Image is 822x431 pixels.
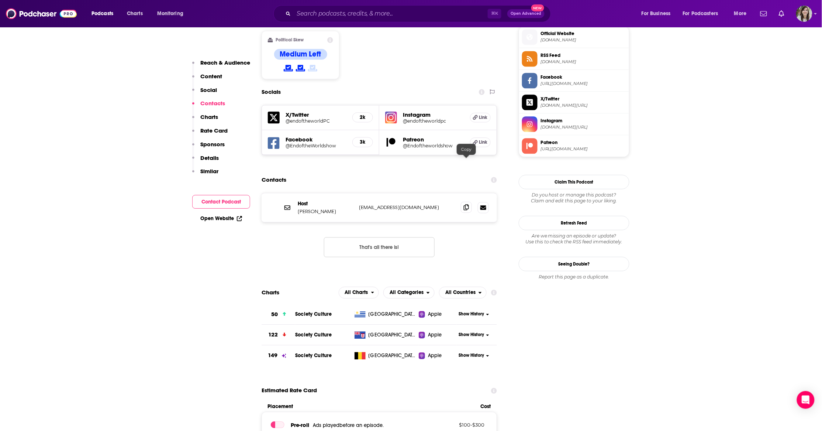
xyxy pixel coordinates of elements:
h5: 2k [359,114,367,120]
a: X/Twitter[DOMAIN_NAME][URL] [522,95,626,110]
a: 122 [262,325,295,345]
p: Charts [200,113,218,120]
button: Rate Card [192,127,228,141]
button: Charts [192,113,218,127]
button: Content [192,73,222,86]
span: Apple [428,352,442,359]
span: All Charts [345,290,368,295]
button: open menu [339,287,379,298]
p: Content [200,73,222,80]
span: Facebook [540,74,626,81]
a: Society Culture [295,311,332,317]
button: Refresh Feed [519,216,629,230]
a: [GEOGRAPHIC_DATA] [352,352,419,359]
a: 50 [262,304,295,325]
button: Social [192,86,217,100]
a: RSS Feed[DOMAIN_NAME] [522,51,626,66]
p: Reach & Audience [200,59,250,66]
h3: 149 [268,351,277,360]
button: Details [192,154,219,168]
a: Society Culture [295,332,332,338]
a: Instagram[DOMAIN_NAME][URL] [522,116,626,132]
button: Claim This Podcast [519,175,629,189]
a: Show notifications dropdown [757,7,770,20]
p: [PERSON_NAME] [298,208,353,215]
span: Show History [459,352,484,359]
h5: 3k [359,139,367,145]
a: @EndoftheWorldshow [286,143,346,148]
a: Official Website[DOMAIN_NAME] [522,29,626,45]
a: [GEOGRAPHIC_DATA] [352,311,419,318]
span: Fiji [369,331,417,339]
span: https://www.facebook.com/EndoftheWorldshow [540,81,626,86]
button: Show History [456,332,492,338]
span: Link [479,139,487,145]
button: open menu [678,8,729,20]
a: @endoftheworldpc [403,118,464,124]
span: Link [479,114,487,120]
span: Open Advanced [511,12,541,16]
button: open menu [636,8,680,20]
a: Seeing Double? [519,257,629,271]
span: Do you host or manage this podcast? [519,192,629,198]
span: Patreon [540,139,626,146]
span: Show History [459,332,484,338]
button: Nothing here. [324,237,435,257]
button: Show profile menu [796,6,812,22]
p: [EMAIL_ADDRESS][DOMAIN_NAME] [359,204,455,211]
button: Sponsors [192,141,225,154]
h5: @Endoftheworldshow [403,143,464,148]
span: Instagram [540,117,626,124]
span: Ads played before an episode . [313,422,384,428]
a: 149 [262,345,295,366]
span: Society Culture [295,352,332,359]
h3: 122 [268,331,278,339]
div: Report this page as a duplicate. [519,274,629,280]
h5: X/Twitter [286,111,346,118]
button: open menu [439,287,487,298]
a: Apple [419,352,456,359]
img: User Profile [796,6,812,22]
p: Contacts [200,100,225,107]
span: Monitoring [157,8,183,19]
div: Are we missing an episode or update? Use this to check the RSS feed immediately. [519,233,629,245]
button: Show History [456,352,492,359]
span: Logged in as devinandrade [796,6,812,22]
div: Copy [457,144,476,155]
span: Cost [481,403,491,410]
a: Facebook[URL][DOMAIN_NAME] [522,73,626,88]
span: New [531,4,545,11]
h5: Facebook [286,136,346,143]
span: endoftheworldshow.org [540,37,626,43]
span: Podcasts [91,8,113,19]
span: X/Twitter [540,96,626,102]
a: Link [470,137,491,147]
a: @endoftheworldPC [286,118,346,124]
span: Charts [127,8,143,19]
span: Pre -roll [291,421,309,428]
h2: Platforms [339,287,379,298]
span: twitter.com/endoftheworldPC [540,103,626,108]
button: open menu [86,8,123,20]
button: Contacts [192,100,225,113]
h2: Contacts [262,173,286,187]
button: Similar [192,168,218,181]
span: Apple [428,331,442,339]
h2: Political Skew [276,37,304,42]
button: open menu [729,8,756,20]
button: Show History [456,311,492,317]
p: $ 100 - $ 300 [437,422,485,428]
span: All Countries [445,290,476,295]
input: Search podcasts, credits, & more... [294,8,488,20]
span: For Podcasters [683,8,718,19]
p: Host [298,201,353,207]
span: Show History [459,311,484,317]
a: Link [470,113,491,122]
a: Apple [419,331,456,339]
div: Open Intercom Messenger [797,391,815,409]
span: ⌘ K [488,9,501,18]
span: https://www.patreon.com/Endoftheworldshow [540,146,626,152]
